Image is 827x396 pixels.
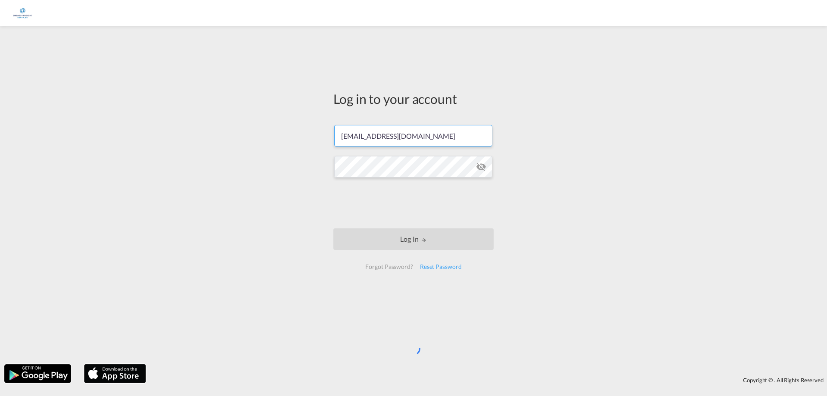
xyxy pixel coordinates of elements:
md-icon: icon-eye-off [476,162,486,172]
img: google.png [3,363,72,384]
div: Forgot Password? [362,259,416,274]
img: e1326340b7c511ef854e8d6a806141ad.jpg [13,3,32,23]
iframe: reCAPTCHA [348,186,479,220]
div: Log in to your account [333,90,494,108]
div: Copyright © . All Rights Reserved [150,373,827,387]
input: Enter email/phone number [334,125,492,147]
div: Reset Password [417,259,465,274]
button: LOGIN [333,228,494,250]
img: apple.png [83,363,147,384]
